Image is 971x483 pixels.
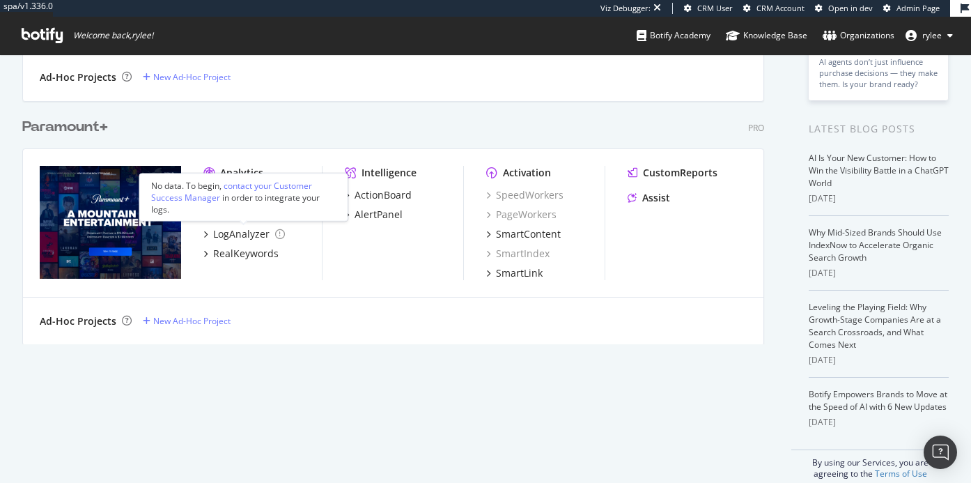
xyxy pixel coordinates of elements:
div: New Ad-Hoc Project [153,71,231,83]
span: Open in dev [828,3,873,13]
a: Paramount+ [22,117,114,137]
a: SpeedWorkers [486,188,564,202]
button: rylee [894,24,964,47]
div: LogAnalyzer [213,227,270,241]
div: Pro [748,122,764,134]
a: Botify Academy [637,17,710,54]
div: Assist [642,191,670,205]
div: contact your Customer Success Manager [151,179,312,203]
a: CustomReports [628,166,717,180]
div: Viz Debugger: [600,3,651,14]
div: Analytics [220,166,263,180]
a: New Ad-Hoc Project [143,315,231,327]
a: Admin Page [883,3,940,14]
a: Terms of Use [875,468,927,480]
a: CRM Account [743,3,805,14]
a: CRM User [684,3,733,14]
div: Knowledge Base [726,29,807,43]
div: Activation [503,166,551,180]
a: Knowledge Base [726,17,807,54]
div: [DATE] [809,267,949,279]
div: Botify Academy [637,29,710,43]
a: SmartIndex [486,247,550,261]
div: RealKeywords [213,247,279,261]
div: CustomReports [643,166,717,180]
div: [DATE] [809,416,949,429]
div: By using our Services, you are agreeing to the [791,450,949,480]
a: Organizations [823,17,894,54]
a: Assist [628,191,670,205]
span: CRM User [697,3,733,13]
div: Latest Blog Posts [809,121,949,137]
div: SmartContent [496,227,561,241]
div: Organizations [823,29,894,43]
a: Open in dev [815,3,873,14]
span: rylee [922,29,942,41]
a: SmartContent [486,227,561,241]
div: No data. To begin, in order to integrate your logs. [151,179,336,215]
div: AI agents don’t just influence purchase decisions — they make them. Is your brand ready? [819,56,938,90]
div: New Ad-Hoc Project [153,315,231,327]
div: [DATE] [809,354,949,367]
a: SmartLink [486,266,543,280]
a: AlertPanel [345,208,403,222]
span: CRM Account [756,3,805,13]
a: New Ad-Hoc Project [143,71,231,83]
span: Welcome back, rylee ! [73,30,153,41]
a: PageWorkers [486,208,557,222]
div: SmartLink [496,266,543,280]
span: Admin Page [896,3,940,13]
a: ActionBoard [345,188,412,202]
div: Ad-Hoc Projects [40,70,116,84]
a: Botify Empowers Brands to Move at the Speed of AI with 6 New Updates [809,388,947,413]
div: AlertPanel [355,208,403,222]
a: LogAnalyzer [203,227,285,241]
a: Why Mid-Sized Brands Should Use IndexNow to Accelerate Organic Search Growth [809,227,942,263]
a: Leveling the Playing Field: Why Growth-Stage Companies Are at a Search Crossroads, and What Comes... [809,301,941,351]
div: Open Intercom Messenger [924,436,957,469]
div: Ad-Hoc Projects [40,314,116,328]
div: Paramount+ [22,117,108,137]
div: [DATE] [809,192,949,205]
a: AI Is Your New Customer: How to Win the Visibility Battle in a ChatGPT World [809,152,949,189]
img: www.paramountplus.com [40,166,181,279]
div: Intelligence [362,166,417,180]
div: ActionBoard [355,188,412,202]
a: RealKeywords [203,247,279,261]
